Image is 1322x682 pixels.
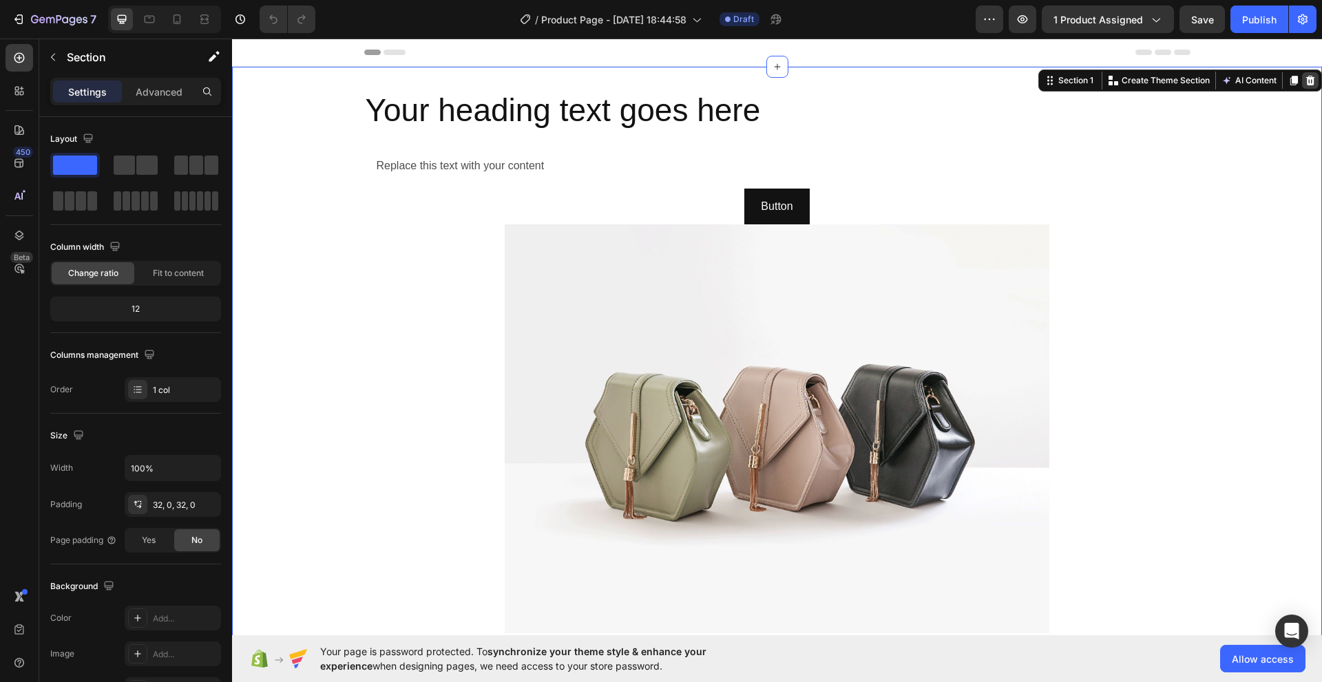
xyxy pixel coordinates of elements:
div: Undo/Redo [260,6,315,33]
button: <p>Button</p> [512,150,577,187]
span: 1 product assigned [1053,12,1143,27]
div: Color [50,612,72,624]
iframe: Design area [232,39,1322,635]
div: Width [50,462,73,474]
span: Change ratio [68,267,118,279]
p: Settings [68,85,107,99]
div: 32, 0, 32, 0 [153,499,218,511]
span: / [535,12,538,27]
div: Padding [50,498,82,511]
input: Auto [125,456,220,480]
button: 7 [6,6,103,33]
div: Add... [153,612,218,625]
div: 12 [53,299,218,319]
div: 450 [13,147,33,158]
div: Beta [10,252,33,263]
button: Allow access [1220,645,1305,672]
button: Publish [1230,6,1288,33]
span: synchronize your theme style & enhance your experience [320,646,706,672]
div: Open Intercom Messenger [1275,615,1308,648]
span: Allow access [1232,652,1294,666]
div: Order [50,383,73,396]
div: Image [50,648,74,660]
span: Product Page - [DATE] 18:44:58 [541,12,686,27]
div: Size [50,427,87,445]
button: 1 product assigned [1042,6,1174,33]
p: Section [67,49,180,65]
div: Layout [50,130,96,149]
img: image_demo.jpg [273,186,818,595]
p: Advanced [136,85,182,99]
button: Save [1179,6,1225,33]
div: Background [50,577,117,596]
p: Button [529,158,560,178]
span: Draft [733,13,754,25]
div: Add... [153,648,218,661]
span: Your page is password protected. To when designing pages, we need access to your store password. [320,644,760,673]
div: Page padding [50,534,117,546]
p: 7 [90,11,96,28]
span: Fit to content [153,267,204,279]
span: Save [1191,14,1214,25]
div: Column width [50,238,123,257]
div: Columns management [50,346,158,365]
div: Section 1 [823,36,864,48]
span: Yes [142,534,156,546]
div: Publish [1242,12,1277,27]
button: AI Content [987,34,1047,50]
span: No [191,534,202,546]
div: 1 col [153,384,218,396]
p: Create Theme Section [890,36,978,48]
